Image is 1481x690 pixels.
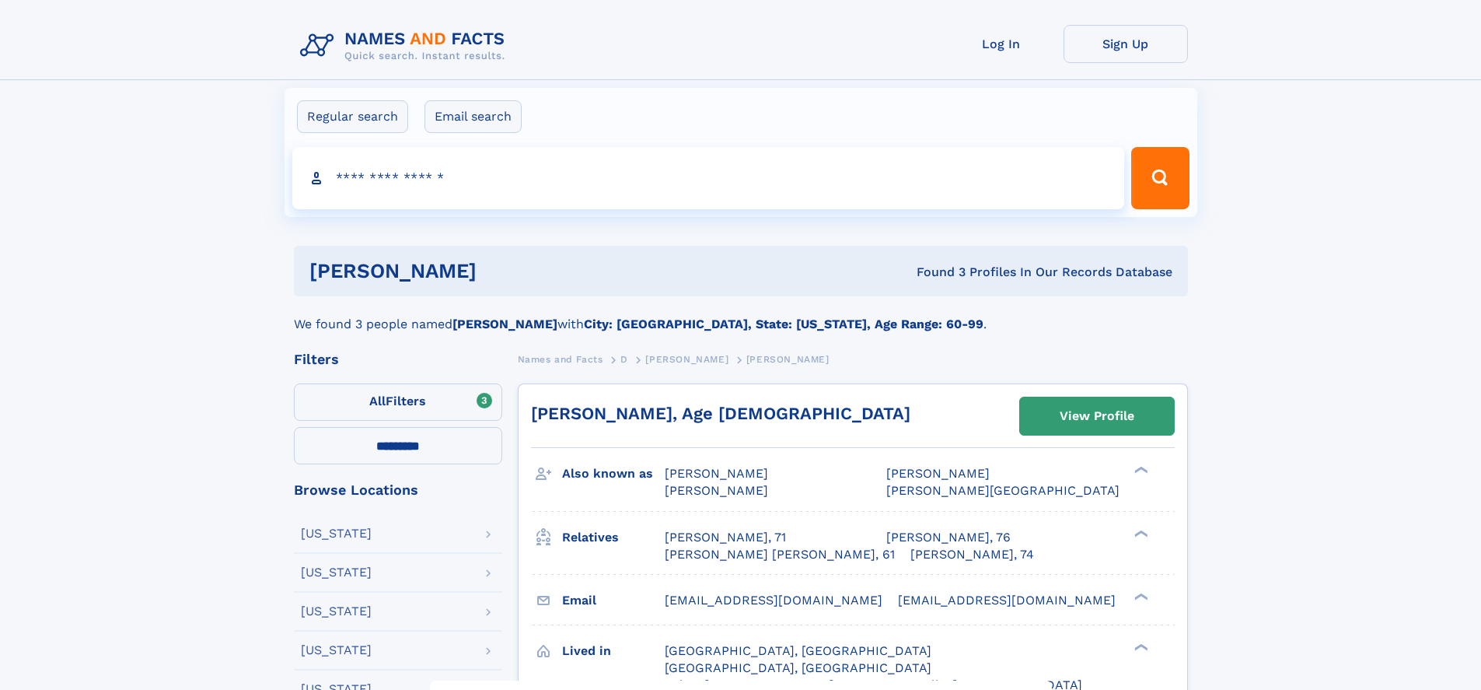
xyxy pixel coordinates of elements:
[301,644,372,657] div: [US_STATE]
[645,349,728,369] a: [PERSON_NAME]
[301,605,372,618] div: [US_STATE]
[665,546,895,563] a: [PERSON_NAME] [PERSON_NAME], 61
[939,25,1064,63] a: Log In
[562,461,665,487] h3: Also known as
[309,261,697,281] h1: [PERSON_NAME]
[697,264,1172,281] div: Found 3 Profiles In Our Records Database
[665,660,931,675] span: [GEOGRAPHIC_DATA], [GEOGRAPHIC_DATA]
[665,483,768,498] span: [PERSON_NAME]
[1060,398,1134,434] div: View Profile
[531,404,910,423] a: [PERSON_NAME], Age [DEMOGRAPHIC_DATA]
[452,317,557,331] b: [PERSON_NAME]
[518,349,603,369] a: Names and Facts
[584,317,983,331] b: City: [GEOGRAPHIC_DATA], State: [US_STATE], Age Range: 60-99
[1131,147,1189,209] button: Search Button
[886,466,990,481] span: [PERSON_NAME]
[1130,465,1149,475] div: ❯
[294,296,1188,334] div: We found 3 people named with .
[294,483,502,497] div: Browse Locations
[1130,642,1149,652] div: ❯
[424,100,522,133] label: Email search
[562,638,665,664] h3: Lived in
[294,384,502,421] label: Filters
[645,354,728,365] span: [PERSON_NAME]
[369,394,386,408] span: All
[562,587,665,614] h3: Email
[746,354,830,365] span: [PERSON_NAME]
[1064,25,1188,63] a: Sign Up
[886,483,1119,498] span: [PERSON_NAME][GEOGRAPHIC_DATA]
[665,466,768,481] span: [PERSON_NAME]
[301,566,372,579] div: [US_STATE]
[562,524,665,551] h3: Relatives
[898,593,1116,608] span: [EMAIL_ADDRESS][DOMAIN_NAME]
[292,147,1125,209] input: search input
[665,643,931,658] span: [GEOGRAPHIC_DATA], [GEOGRAPHIC_DATA]
[1130,528,1149,538] div: ❯
[665,593,882,608] span: [EMAIL_ADDRESS][DOMAIN_NAME]
[886,529,1011,546] a: [PERSON_NAME], 76
[665,529,786,546] a: [PERSON_NAME], 71
[294,352,502,366] div: Filters
[620,354,628,365] span: D
[294,25,518,67] img: Logo Names and Facts
[910,546,1034,563] a: [PERSON_NAME], 74
[301,527,372,540] div: [US_STATE]
[1130,591,1149,601] div: ❯
[620,349,628,369] a: D
[297,100,408,133] label: Regular search
[1020,398,1174,435] a: View Profile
